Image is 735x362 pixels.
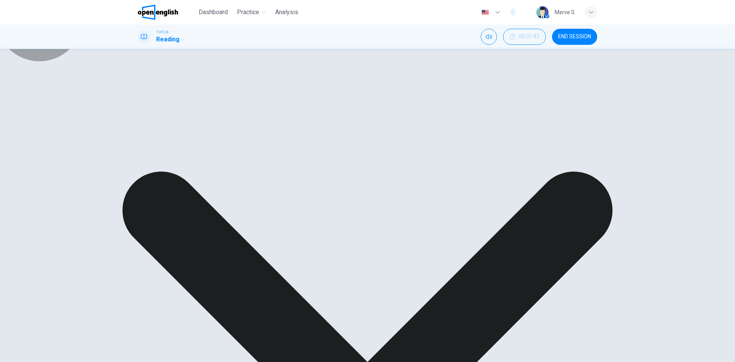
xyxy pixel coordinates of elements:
span: END SESSION [558,34,591,40]
button: END SESSION [552,29,597,45]
div: Hide [503,29,546,45]
h1: Reading [156,35,180,44]
div: Merve S. [555,8,576,17]
button: Analysis [272,5,301,19]
img: en [480,10,490,15]
button: 00:01:43 [503,29,546,45]
img: OpenEnglish logo [138,5,178,20]
button: Practice [234,5,269,19]
span: Analysis [275,8,298,17]
img: Profile picture [536,6,549,18]
div: Mute [481,29,497,45]
span: Dashboard [199,8,228,17]
span: Practice [237,8,259,17]
a: OpenEnglish logo [138,5,196,20]
span: TOEFL® [156,29,168,35]
span: 00:01:43 [519,34,539,40]
button: Dashboard [196,5,231,19]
